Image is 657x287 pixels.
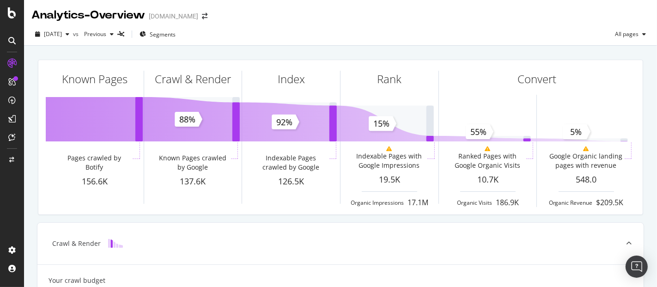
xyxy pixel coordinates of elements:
div: Crawl & Render [52,239,101,248]
div: 126.5K [242,176,340,188]
div: 137.6K [144,176,242,188]
div: Pages crawled by Botify [58,153,131,172]
span: Segments [150,31,176,38]
div: Open Intercom Messenger [626,256,648,278]
span: Previous [80,30,106,38]
button: Segments [136,27,179,42]
div: 156.6K [46,176,144,188]
div: Your crawl budget [49,276,105,285]
button: Previous [80,27,117,42]
button: All pages [611,27,650,42]
div: Crawl & Render [155,71,231,87]
div: Known Pages [62,71,128,87]
img: block-icon [108,239,123,248]
div: Index [278,71,305,87]
span: vs [73,30,80,38]
button: [DATE] [31,27,73,42]
div: arrow-right-arrow-left [202,13,207,19]
div: Indexable Pages crawled by Google [255,153,328,172]
span: 2025 Aug. 4th [44,30,62,38]
div: Analytics - Overview [31,7,145,23]
div: 17.1M [408,197,428,208]
div: Known Pages crawled by Google [156,153,229,172]
div: Indexable Pages with Google Impressions [353,152,426,170]
div: 19.5K [341,174,438,186]
div: [DOMAIN_NAME] [149,12,198,21]
span: All pages [611,30,639,38]
div: Organic Impressions [351,199,404,207]
div: Rank [377,71,401,87]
